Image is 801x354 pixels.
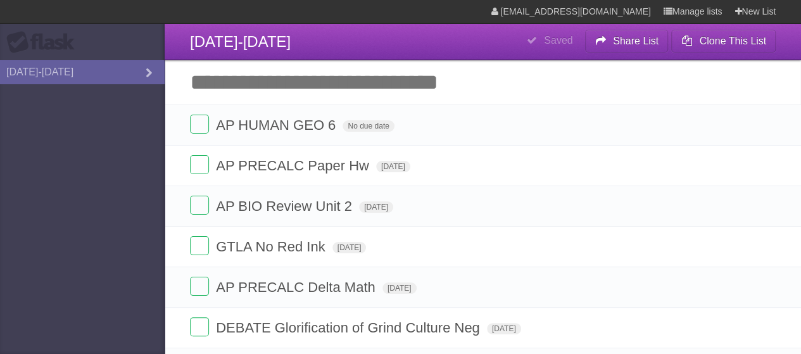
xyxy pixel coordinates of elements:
[699,35,766,46] b: Clone This List
[359,201,393,213] span: [DATE]
[376,161,410,172] span: [DATE]
[544,35,572,46] b: Saved
[216,117,339,133] span: AP HUMAN GEO 6
[487,323,521,334] span: [DATE]
[382,282,417,294] span: [DATE]
[613,35,659,46] b: Share List
[190,236,209,255] label: Done
[585,30,669,53] button: Share List
[216,239,328,255] span: GTLA No Red Ink
[216,158,372,174] span: AP PRECALC Paper Hw
[190,33,291,50] span: [DATE]-[DATE]
[216,198,355,214] span: AP BIO Review Unit 2
[190,277,209,296] label: Done
[190,155,209,174] label: Done
[332,242,367,253] span: [DATE]
[190,196,209,215] label: Done
[190,115,209,134] label: Done
[343,120,394,132] span: No due date
[216,320,483,336] span: DEBATE Glorification of Grind Culture Neg
[6,31,82,54] div: Flask
[190,317,209,336] label: Done
[216,279,378,295] span: AP PRECALC Delta Math
[671,30,776,53] button: Clone This List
